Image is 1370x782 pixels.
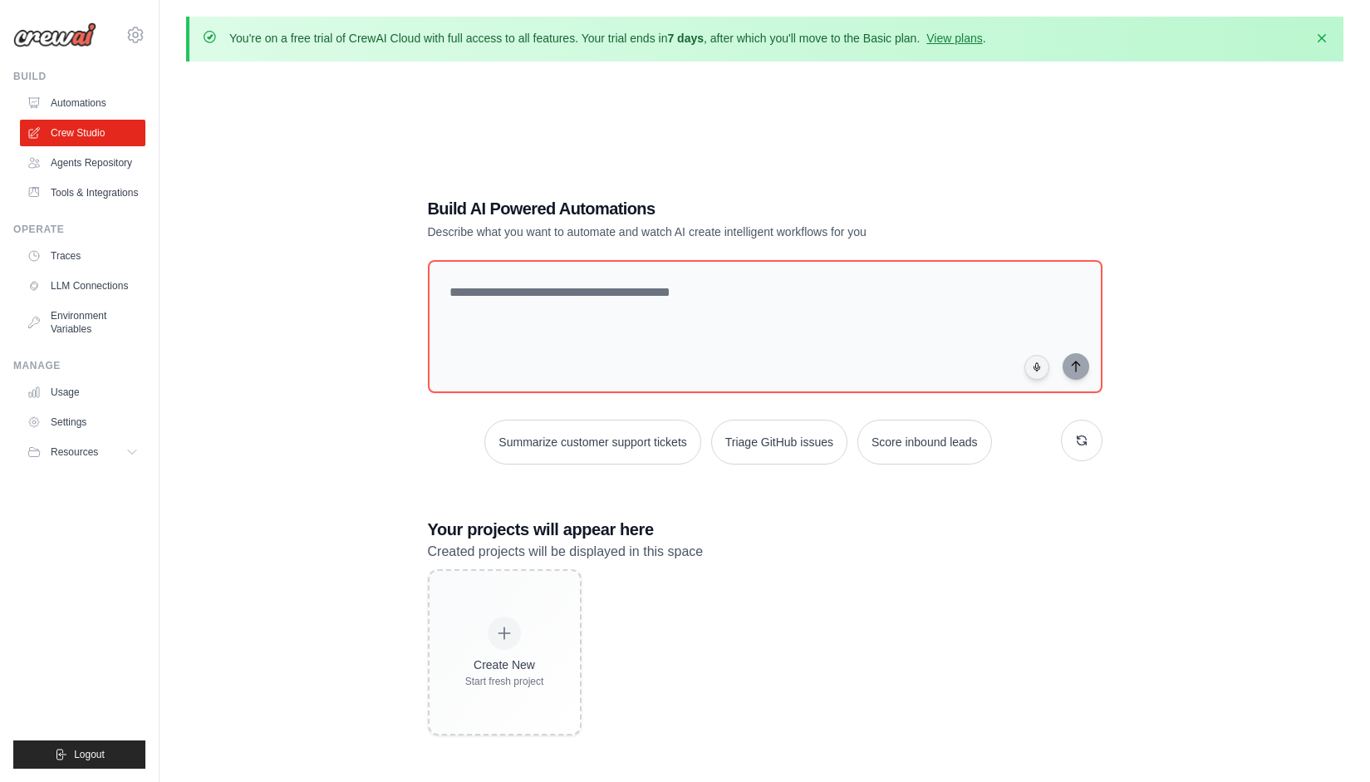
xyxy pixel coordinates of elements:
a: Usage [20,379,145,406]
a: Agents Repository [20,150,145,176]
button: Score inbound leads [857,420,992,465]
p: Created projects will be displayed in this space [428,541,1102,563]
button: Resources [20,439,145,465]
a: View plans [926,32,982,45]
a: Traces [20,243,145,269]
span: Logout [74,748,105,761]
img: Logo [13,22,96,47]
strong: 7 days [667,32,704,45]
a: Tools & Integrations [20,180,145,206]
button: Triage GitHub issues [711,420,847,465]
p: You're on a free trial of CrewAI Cloud with full access to all features. Your trial ends in , aft... [229,30,986,47]
div: Create New [465,657,544,673]
span: Resources [51,445,98,459]
a: Environment Variables [20,302,145,342]
a: Settings [20,409,145,435]
button: Get new suggestions [1061,420,1102,461]
div: Build [13,70,145,83]
a: Automations [20,90,145,116]
h1: Build AI Powered Automations [428,197,986,220]
a: Crew Studio [20,120,145,146]
h3: Your projects will appear here [428,518,1102,541]
a: LLM Connections [20,273,145,299]
button: Summarize customer support tickets [484,420,700,465]
div: Start fresh project [465,675,544,688]
button: Click to speak your automation idea [1024,355,1049,380]
div: Manage [13,359,145,372]
div: Operate [13,223,145,236]
p: Describe what you want to automate and watch AI create intelligent workflows for you [428,224,986,240]
button: Logout [13,740,145,769]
